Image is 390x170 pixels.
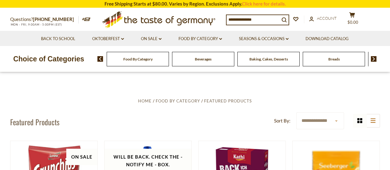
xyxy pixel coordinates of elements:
button: $0.00 [343,12,362,27]
span: $0.00 [347,20,358,25]
h1: Featured Products [10,117,60,126]
a: Oktoberfest [92,35,124,42]
a: Home [138,98,152,103]
img: next arrow [371,56,377,62]
a: Account [309,15,337,22]
span: MON - FRI, 9:00AM - 5:00PM (EST) [10,23,63,26]
a: Download Catalog [306,35,349,42]
a: Beverages [195,57,211,61]
a: Featured Products [204,98,252,103]
a: Back to School [41,35,75,42]
a: Food By Category [179,35,222,42]
a: On Sale [141,35,162,42]
a: Click here for details. [242,1,286,6]
a: Seasons & Occasions [239,35,289,42]
a: Breads [328,57,340,61]
img: previous arrow [97,56,103,62]
a: Baking, Cakes, Desserts [249,57,288,61]
a: [PHONE_NUMBER] [33,16,74,22]
a: Food By Category [156,98,200,103]
span: Account [317,16,337,21]
a: Food By Category [123,57,153,61]
label: Sort By: [274,117,290,125]
p: Questions? [10,15,79,23]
